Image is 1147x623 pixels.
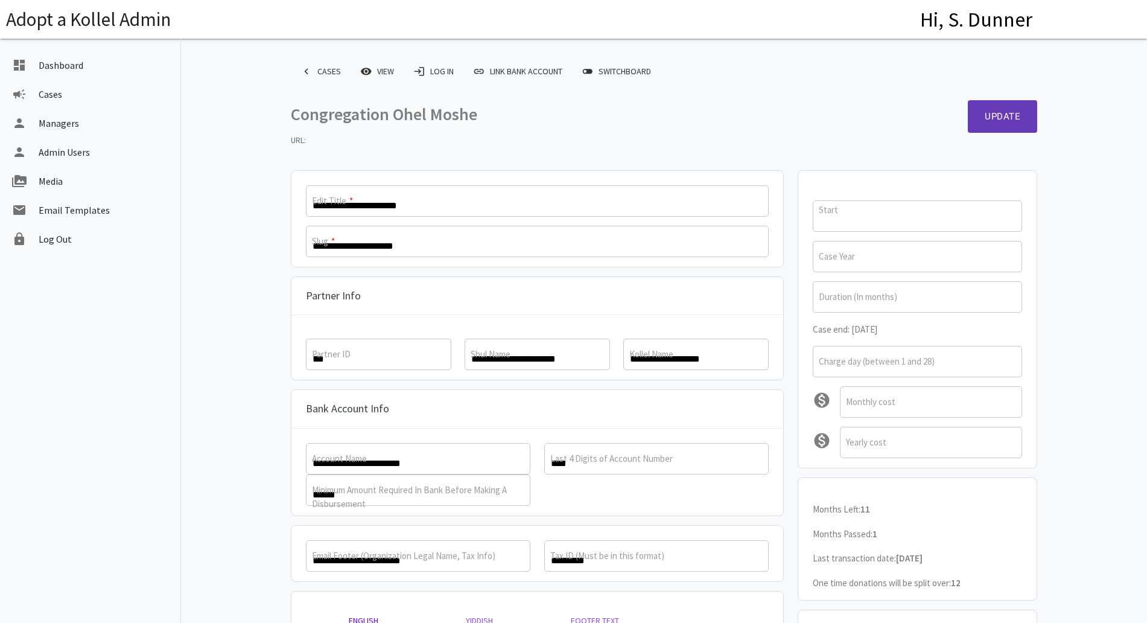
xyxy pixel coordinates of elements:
button: Update [968,100,1037,133]
i: login [413,60,425,82]
a: loginLog In [404,60,463,82]
p: Months Passed: [813,526,1023,542]
i: remove_red_eye [360,60,372,82]
p: Congregation Ohel Moshe [291,100,658,129]
i: keyboard_arrow_left [300,60,313,82]
b: 1 [872,528,877,540]
i: person [12,138,27,167]
i: monetization_on [813,391,840,409]
a: remove_red_eyeView [351,60,404,82]
b: 11 [860,503,870,515]
span: toggle_off [582,60,594,82]
a: Link Bank Account [463,60,572,82]
i: email [12,196,27,225]
i: dashboard [12,51,27,80]
strong: URL: [291,133,306,148]
p: Case end: [DATE] [813,322,1023,337]
p: Last transaction date: [813,551,1023,566]
i: monetization_on [813,432,840,450]
h4: Hi, S. Dunner [920,8,1032,31]
i: lock [12,225,27,254]
p: Partner Info [306,287,361,305]
b: 12 [951,577,961,589]
p: Bank Account Info [306,400,389,418]
a: toggle_offSwitchboard [572,60,661,82]
p: Months Left: [813,502,1023,517]
span: link [473,60,485,82]
p: One time donations will be split over: [813,575,1023,591]
a: keyboard_arrow_leftCases [291,60,351,82]
b: [DATE] [896,552,923,564]
i: campaign [12,80,27,109]
i: person [12,109,27,138]
i: perm_media [12,167,27,196]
